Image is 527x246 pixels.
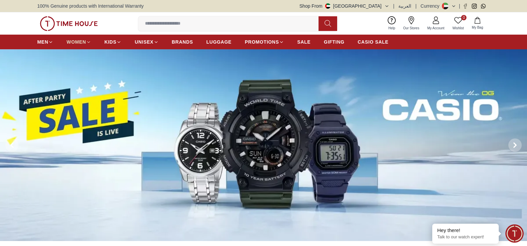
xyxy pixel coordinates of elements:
a: Whatsapp [481,4,486,9]
span: LUGGAGE [206,39,232,45]
p: Talk to our watch expert! [437,234,494,240]
a: GIFTING [324,36,344,48]
a: Help [384,15,399,32]
span: BRANDS [172,39,193,45]
a: UNISEX [135,36,158,48]
span: GIFTING [324,39,344,45]
a: MEN [37,36,53,48]
a: PROMOTIONS [245,36,284,48]
span: My Account [425,26,447,31]
a: 0Wishlist [449,15,468,32]
span: UNISEX [135,39,153,45]
a: Facebook [463,4,468,9]
span: PROMOTIONS [245,39,279,45]
span: Help [386,26,398,31]
span: Wishlist [450,26,466,31]
button: العربية [398,3,411,9]
img: United Arab Emirates [325,3,330,9]
a: CASIO SALE [358,36,389,48]
div: Hey there! [437,227,494,234]
span: WOMEN [66,39,86,45]
a: Instagram [472,4,477,9]
img: ... [40,16,98,31]
button: My Bag [468,16,487,31]
a: BRANDS [172,36,193,48]
span: Our Stores [401,26,422,31]
span: SALE [297,39,311,45]
span: | [415,3,417,9]
span: My Bag [469,25,486,30]
span: | [393,3,395,9]
span: MEN [37,39,48,45]
span: 0 [461,15,466,20]
div: Currency [421,3,442,9]
a: Our Stores [399,15,423,32]
span: | [459,3,460,9]
div: Chat Widget [505,224,524,243]
span: KIDS [104,39,116,45]
a: KIDS [104,36,121,48]
span: CASIO SALE [358,39,389,45]
a: SALE [297,36,311,48]
a: WOMEN [66,36,91,48]
span: 100% Genuine products with International Warranty [37,3,144,9]
a: LUGGAGE [206,36,232,48]
button: Shop From[GEOGRAPHIC_DATA] [300,3,389,9]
